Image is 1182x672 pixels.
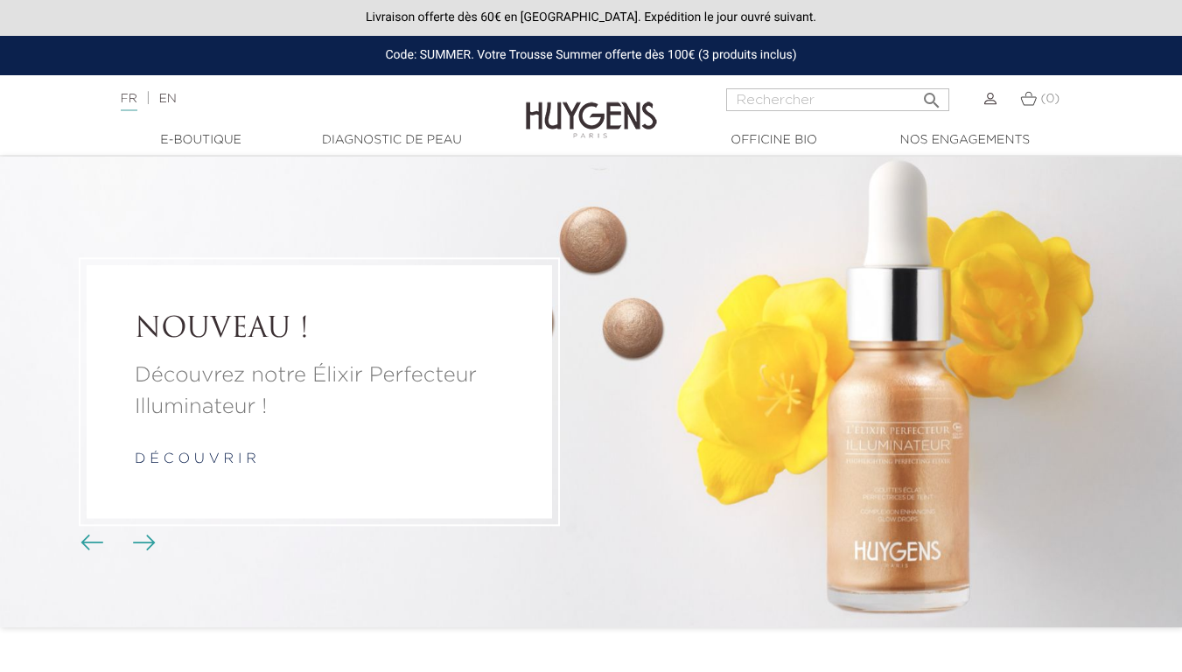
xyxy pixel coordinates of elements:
div: Boutons du carrousel [87,530,144,556]
a: Diagnostic de peau [304,131,479,150]
button:  [916,83,948,107]
a: FR [121,93,137,111]
a: d é c o u v r i r [135,452,256,466]
a: NOUVEAU ! [135,313,504,346]
a: E-Boutique [114,131,289,150]
a: Officine Bio [687,131,862,150]
span: (0) [1040,93,1060,105]
img: Huygens [526,73,657,141]
a: EN [158,93,176,105]
a: Nos engagements [878,131,1053,150]
i:  [921,85,942,106]
a: Découvrez notre Élixir Perfecteur Illuminateur ! [135,360,504,423]
input: Rechercher [726,88,949,111]
div: | [112,88,479,109]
